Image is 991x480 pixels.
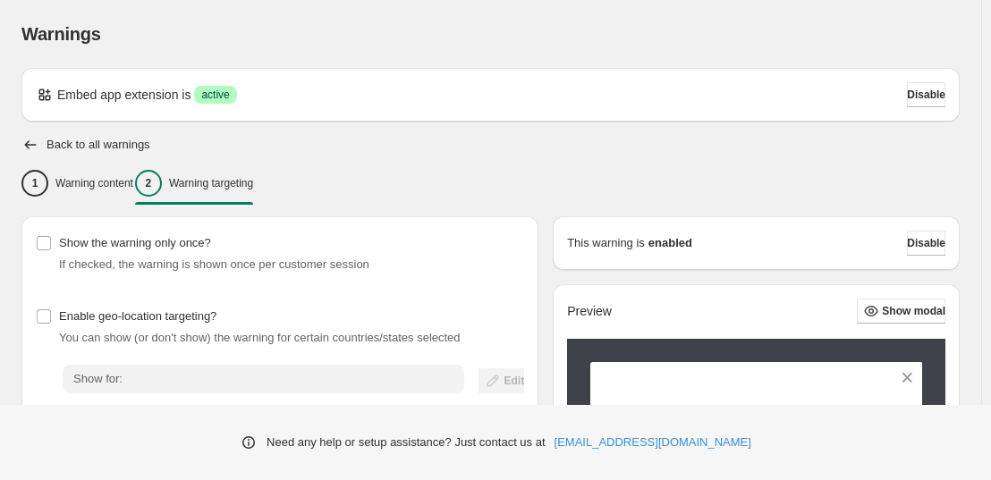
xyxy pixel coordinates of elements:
[648,234,692,252] strong: enabled
[55,176,133,190] p: Warning content
[169,176,253,190] p: Warning targeting
[907,236,945,250] span: Disable
[907,82,945,107] button: Disable
[555,434,751,451] a: [EMAIL_ADDRESS][DOMAIN_NAME]
[21,164,133,202] button: 1Warning content
[857,299,945,324] button: Show modal
[567,234,645,252] p: This warning is
[135,164,253,202] button: 2Warning targeting
[21,24,101,44] span: Warnings
[907,88,945,102] span: Disable
[73,372,123,385] span: Show for:
[21,170,48,197] div: 1
[907,231,945,256] button: Disable
[59,309,216,323] span: Enable geo-location targeting?
[882,304,945,318] span: Show modal
[59,331,461,344] span: You can show (or don't show) the warning for certain countries/states selected
[47,138,150,152] h2: Back to all warnings
[567,304,612,319] h2: Preview
[201,88,229,102] span: active
[135,170,162,197] div: 2
[57,86,191,104] p: Embed app extension is
[59,257,369,271] span: If checked, the warning is shown once per customer session
[59,236,211,249] span: Show the warning only once?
